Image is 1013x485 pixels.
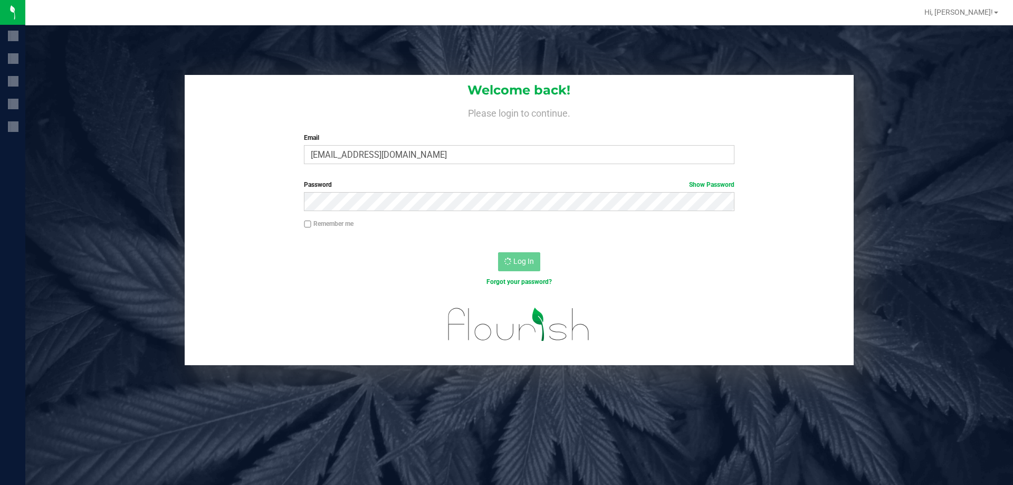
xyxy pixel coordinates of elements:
[185,83,854,97] h1: Welcome back!
[185,106,854,118] h4: Please login to continue.
[304,221,311,228] input: Remember me
[304,219,353,229] label: Remember me
[435,298,603,351] img: flourish_logo.svg
[304,133,734,142] label: Email
[513,257,534,265] span: Log In
[498,252,540,271] button: Log In
[689,181,734,188] a: Show Password
[486,278,552,286] a: Forgot your password?
[924,8,993,16] span: Hi, [PERSON_NAME]!
[304,181,332,188] span: Password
